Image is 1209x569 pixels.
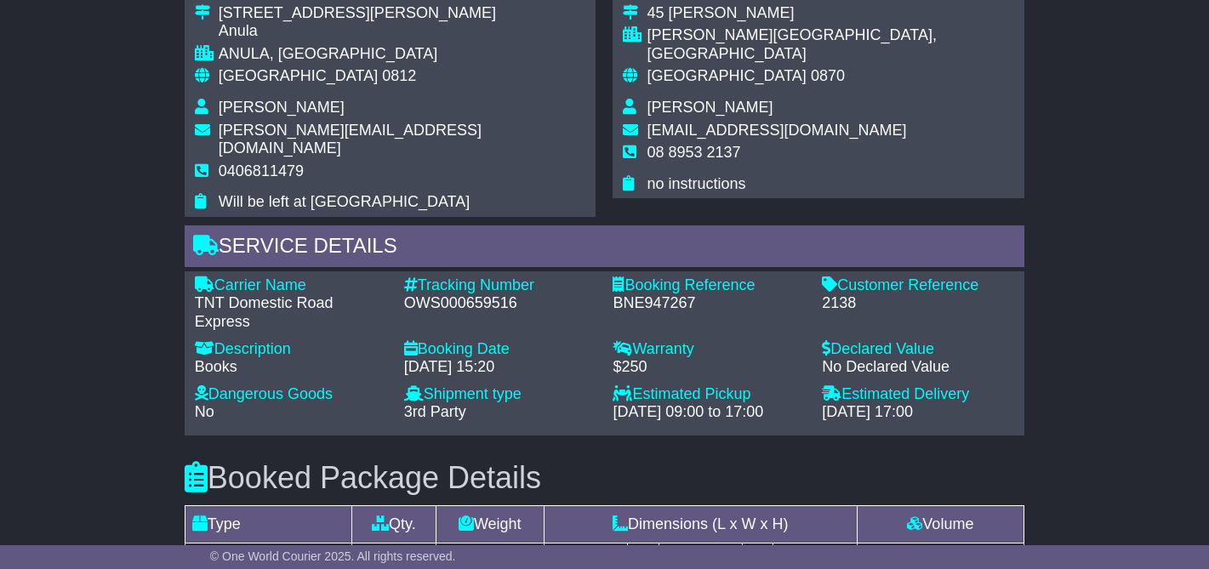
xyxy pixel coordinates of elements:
[436,505,544,543] td: Weight
[822,358,1014,377] div: No Declared Value
[613,276,805,295] div: Booking Reference
[185,461,1024,495] h3: Booked Package Details
[404,276,596,295] div: Tracking Number
[647,122,906,139] span: [EMAIL_ADDRESS][DOMAIN_NAME]
[195,385,387,404] div: Dangerous Goods
[613,403,805,422] div: [DATE] 09:00 to 17:00
[822,385,1014,404] div: Estimated Delivery
[404,340,596,359] div: Booking Date
[544,505,857,543] td: Dimensions (L x W x H)
[185,505,352,543] td: Type
[219,193,470,210] span: Will be left at [GEOGRAPHIC_DATA]
[647,26,1014,63] div: [PERSON_NAME][GEOGRAPHIC_DATA], [GEOGRAPHIC_DATA]
[613,358,805,377] div: $250
[219,22,586,41] div: Anula
[195,403,214,420] span: No
[219,4,586,23] div: [STREET_ADDRESS][PERSON_NAME]
[210,549,456,563] span: © One World Courier 2025. All rights reserved.
[647,144,740,161] span: 08 8953 2137
[613,294,805,313] div: BNE947267
[219,99,345,116] span: [PERSON_NAME]
[219,122,482,157] span: [PERSON_NAME][EMAIL_ADDRESS][DOMAIN_NAME]
[811,67,845,84] span: 0870
[822,403,1014,422] div: [DATE] 17:00
[404,385,596,404] div: Shipment type
[219,162,304,179] span: 0406811479
[647,4,1014,23] div: 45 [PERSON_NAME]
[195,340,387,359] div: Description
[404,358,596,377] div: [DATE] 15:20
[195,294,387,331] div: TNT Domestic Road Express
[404,403,466,420] span: 3rd Party
[219,45,586,64] div: ANULA, [GEOGRAPHIC_DATA]
[195,358,387,377] div: Books
[613,385,805,404] div: Estimated Pickup
[822,340,1014,359] div: Declared Value
[382,67,416,84] span: 0812
[857,505,1024,543] td: Volume
[404,294,596,313] div: OWS000659516
[219,67,378,84] span: [GEOGRAPHIC_DATA]
[185,225,1024,271] div: Service Details
[822,294,1014,313] div: 2138
[613,340,805,359] div: Warranty
[822,276,1014,295] div: Customer Reference
[195,276,387,295] div: Carrier Name
[647,67,806,84] span: [GEOGRAPHIC_DATA]
[647,99,773,116] span: [PERSON_NAME]
[352,505,436,543] td: Qty.
[647,175,745,192] span: no instructions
